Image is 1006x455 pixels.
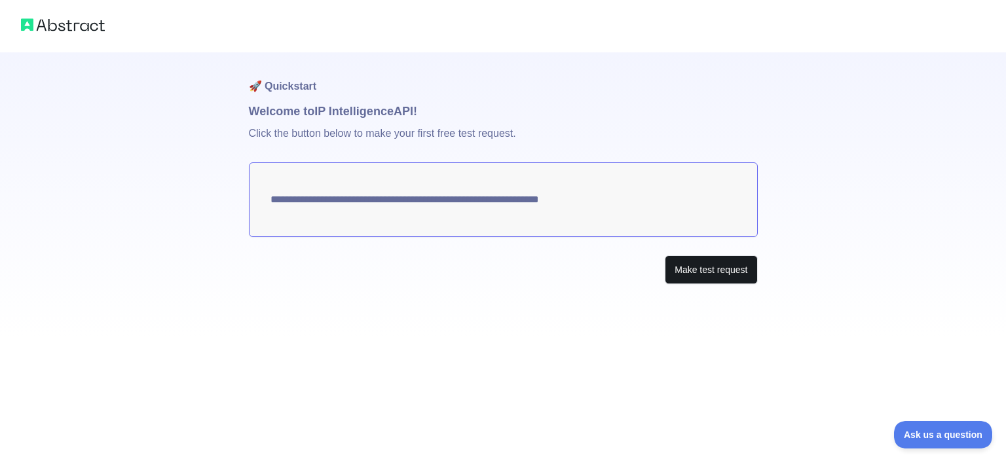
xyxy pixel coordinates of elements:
img: Abstract logo [21,16,105,34]
iframe: Toggle Customer Support [894,421,993,448]
h1: 🚀 Quickstart [249,52,758,102]
p: Click the button below to make your first free test request. [249,120,758,162]
button: Make test request [665,255,757,285]
h1: Welcome to IP Intelligence API! [249,102,758,120]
